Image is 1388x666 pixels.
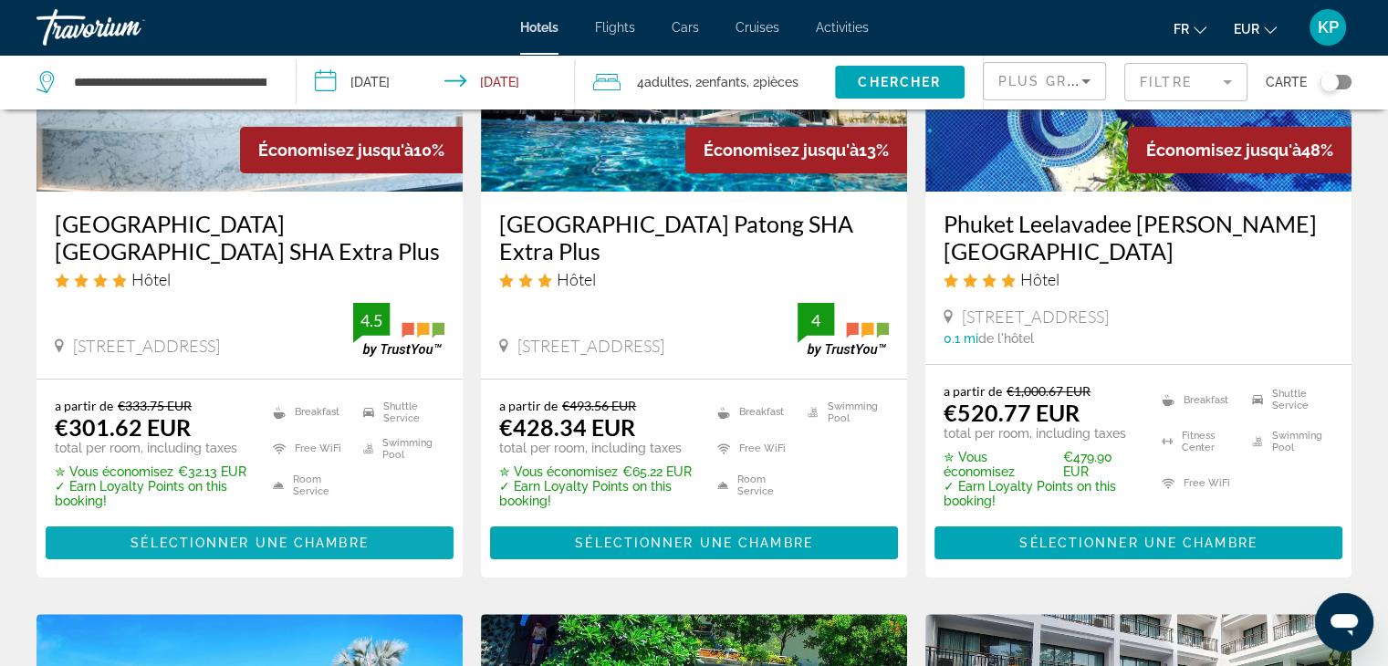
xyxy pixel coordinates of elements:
span: a partir de [499,398,558,413]
ins: €520.77 EUR [944,399,1080,426]
li: Breakfast [264,398,354,425]
p: ✓ Earn Loyalty Points on this booking! [499,479,694,508]
li: Free WiFi [1153,467,1243,500]
del: €1,000.67 EUR [1007,383,1091,399]
li: Free WiFi [708,435,798,463]
button: Change language [1174,16,1206,42]
span: , 2 [689,69,746,95]
span: ✮ Vous économisez [944,450,1059,479]
span: KP [1318,18,1339,36]
span: a partir de [944,383,1002,399]
span: Sélectionner une chambre [1019,536,1257,550]
a: [GEOGRAPHIC_DATA] Patong SHA Extra Plus [499,210,889,265]
a: Sélectionner une chambre [46,531,454,551]
p: ✓ Earn Loyalty Points on this booking! [944,479,1139,508]
button: Sélectionner une chambre [934,526,1342,559]
p: €32.13 EUR [55,464,250,479]
a: Phuket Leelavadee [PERSON_NAME][GEOGRAPHIC_DATA] [944,210,1333,265]
a: Sélectionner une chambre [490,531,898,551]
span: Sélectionner une chambre [575,536,812,550]
button: Check-in date: Feb 14, 2026 Check-out date: Feb 18, 2026 [297,55,575,109]
a: Travorium [37,4,219,51]
span: ✮ Vous économisez [499,464,618,479]
span: Hôtel [131,269,171,289]
a: Sélectionner une chambre [934,531,1342,551]
img: trustyou-badge.svg [798,303,889,357]
button: Chercher [835,66,965,99]
button: Toggle map [1307,74,1351,90]
mat-select: Sort by [998,70,1091,92]
a: Activities [816,20,869,35]
h3: [GEOGRAPHIC_DATA] [GEOGRAPHIC_DATA] SHA Extra Plus [55,210,444,265]
span: [STREET_ADDRESS] [517,336,664,356]
span: Enfants [702,75,746,89]
li: Room Service [708,472,798,499]
a: Hotels [520,20,558,35]
a: Cruises [736,20,779,35]
button: Sélectionner une chambre [490,526,898,559]
ins: €301.62 EUR [55,413,191,441]
li: Shuttle Service [354,398,444,425]
span: ✮ Vous économisez [55,464,173,479]
button: User Menu [1304,8,1351,47]
div: 4.5 [353,309,390,331]
span: Chercher [858,75,941,89]
p: total per room, including taxes [944,426,1139,441]
span: EUR [1234,22,1259,36]
span: , 2 [746,69,798,95]
span: Économisez jusqu'à [258,140,413,160]
span: pièces [759,75,798,89]
a: Flights [595,20,635,35]
span: Économisez jusqu'à [704,140,859,160]
button: Sélectionner une chambre [46,526,454,559]
span: 0.1 mi [944,331,978,346]
div: 4 [798,309,834,331]
del: €333.75 EUR [118,398,192,413]
span: Carte [1266,69,1307,95]
div: 13% [685,127,907,173]
li: Swimming Pool [798,398,889,425]
span: Hôtel [1020,269,1059,289]
li: Swimming Pool [354,435,444,463]
span: a partir de [55,398,113,413]
div: 3 star Hotel [499,269,889,289]
span: 4 [637,69,689,95]
span: fr [1174,22,1189,36]
img: trustyou-badge.svg [353,303,444,357]
p: €479.90 EUR [944,450,1139,479]
span: Sélectionner une chambre [130,536,368,550]
span: de l'hôtel [978,331,1034,346]
li: Room Service [264,472,354,499]
button: Change currency [1234,16,1277,42]
div: 4 star Hotel [944,269,1333,289]
li: Fitness Center [1153,425,1243,458]
p: €65.22 EUR [499,464,694,479]
p: ✓ Earn Loyalty Points on this booking! [55,479,250,508]
div: 48% [1128,127,1351,173]
button: Travelers: 4 adults, 2 children [575,55,835,109]
iframe: Bouton de lancement de la fenêtre de messagerie [1315,593,1373,651]
span: Plus grandes économies [998,74,1216,88]
li: Breakfast [1153,383,1243,416]
li: Free WiFi [264,435,354,463]
del: €493.56 EUR [562,398,636,413]
div: 4 star Hotel [55,269,444,289]
p: total per room, including taxes [499,441,694,455]
span: Adultes [644,75,689,89]
ins: €428.34 EUR [499,413,635,441]
button: Filter [1124,62,1247,102]
span: [STREET_ADDRESS] [962,307,1109,327]
span: Économisez jusqu'à [1146,140,1301,160]
a: Cars [672,20,699,35]
li: Breakfast [708,398,798,425]
li: Shuttle Service [1243,383,1333,416]
div: 10% [240,127,463,173]
span: [STREET_ADDRESS] [73,336,220,356]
